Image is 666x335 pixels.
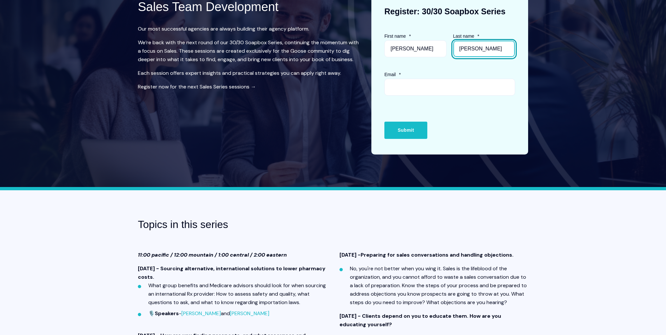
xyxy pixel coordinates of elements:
h3: Topics in this series [138,216,356,233]
li: No, you're not better when you wing it. Sales is the lifeblood of the organization, and you canno... [350,264,528,307]
span: Email [384,72,396,77]
a: [PERSON_NAME] [230,310,269,317]
span: Last name [453,33,474,39]
li: 🎙️ - and [148,309,326,318]
strong: 11:00 pacific / 12:00 mountain / 1:00 central / 2:00 eastern [138,251,287,258]
keeper-lock: Open Keeper Popup [501,45,509,53]
strong: [DATE] - Sourcing alternative, international solutions to lower pharmacy costs. [138,265,326,280]
p: Our most successful agencies are always building their agency platform. [138,25,361,33]
p: Register now for the next Sales Series sessions → [138,83,361,91]
strong: Speakers [155,310,179,317]
strong: [DATE] - [340,251,361,258]
span: First name [384,33,406,39]
p: Each session offers expert insights and practical strategies you can apply right away. [138,69,361,77]
p: We’re back with the next round of our 30/30 Soapbox Series, continuing the momentum with a focus ... [138,38,361,64]
span: Preparing for sales conversations and handling objections. [361,251,513,258]
a: [PERSON_NAME] [181,310,221,317]
input: Submit [384,122,427,139]
li: What group benefits and Medicare advisors should look for when sourcing an international Rx provi... [148,281,326,307]
strong: [DATE] - Clients depend on you to educate them. How are you educating yourself? [340,313,501,328]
